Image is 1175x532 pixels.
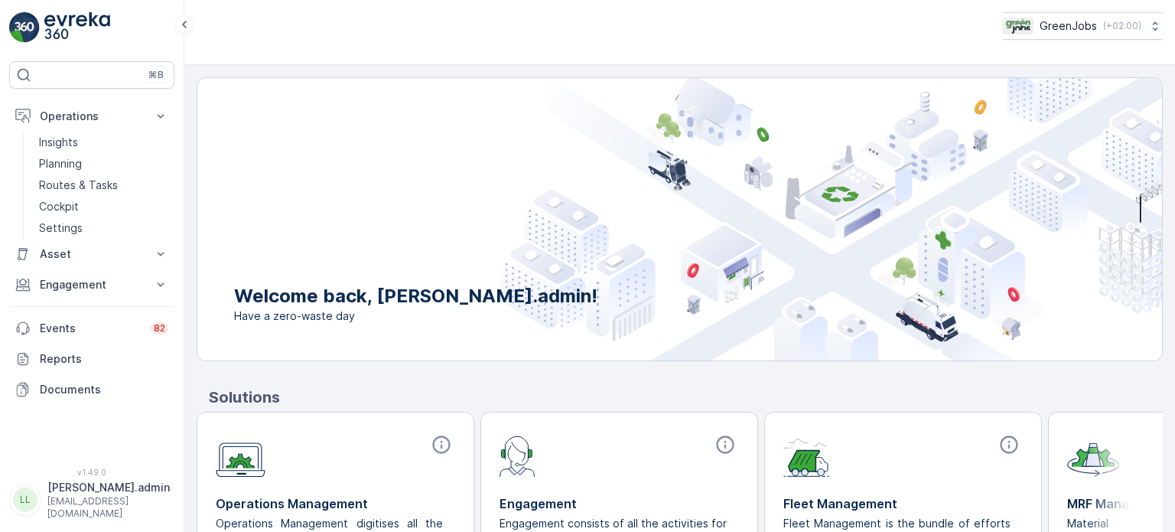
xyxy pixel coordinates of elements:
p: 82 [154,322,165,335]
span: v 1.49.0 [9,468,174,477]
p: Engagement [500,494,739,513]
a: Routes & Tasks [33,175,174,196]
img: module-icon [1067,434,1119,477]
p: ( +02:00 ) [1103,20,1141,32]
img: module-icon [216,434,265,478]
p: Routes & Tasks [39,178,118,193]
button: GreenJobs(+02:00) [1003,12,1163,40]
p: Settings [39,220,83,236]
p: Asset [40,246,144,262]
p: [PERSON_NAME].admin [47,480,170,495]
p: Solutions [209,386,1163,409]
p: GreenJobs [1040,18,1097,34]
p: [EMAIL_ADDRESS][DOMAIN_NAME] [47,495,170,520]
a: Reports [9,344,174,374]
p: Fleet Management [783,494,1023,513]
img: city illustration [500,78,1162,361]
a: Cockpit [33,196,174,217]
img: Green_Jobs_Logo.png [1003,18,1033,34]
button: Operations [9,101,174,132]
a: Insights [33,132,174,153]
div: LL [13,488,37,512]
p: ⌘B [148,69,164,81]
p: Events [40,321,142,336]
button: LL[PERSON_NAME].admin[EMAIL_ADDRESS][DOMAIN_NAME] [9,480,174,520]
p: Engagement [40,277,144,292]
button: Asset [9,239,174,269]
p: Reports [40,351,168,367]
button: Engagement [9,269,174,300]
a: Events82 [9,313,174,344]
p: Insights [39,135,78,150]
p: Cockpit [39,199,79,214]
p: Operations [40,109,144,124]
p: Planning [39,156,82,171]
a: Settings [33,217,174,239]
a: Documents [9,374,174,405]
p: Documents [40,382,168,397]
p: Operations Management [216,494,455,513]
img: module-icon [783,434,830,477]
img: logo_light-DOdMpM7g.png [44,12,110,43]
p: Welcome back, [PERSON_NAME].admin! [234,284,597,308]
img: module-icon [500,434,535,477]
a: Planning [33,153,174,175]
span: Have a zero-waste day [234,308,597,324]
img: logo [9,12,40,43]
